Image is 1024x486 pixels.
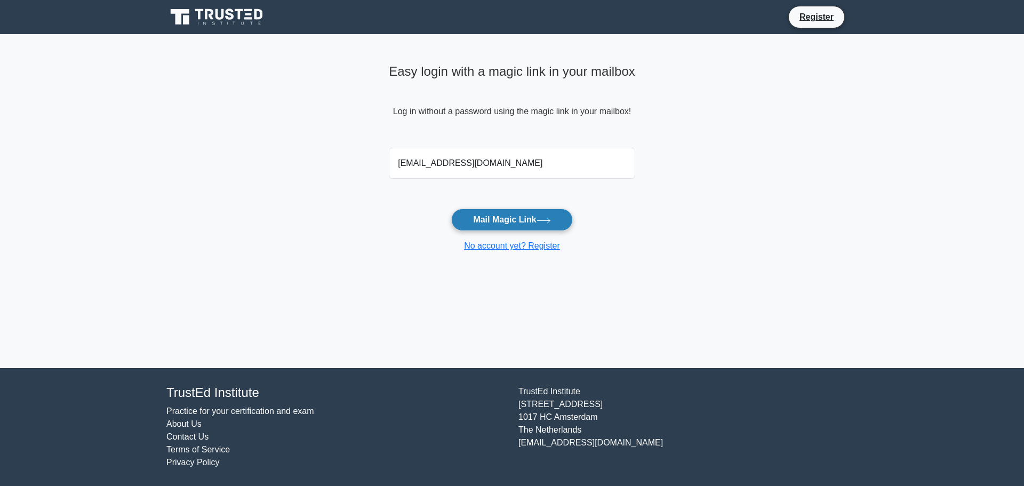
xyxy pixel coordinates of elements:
h4: TrustEd Institute [166,385,506,401]
button: Mail Magic Link [451,209,572,231]
a: Privacy Policy [166,458,220,467]
a: Contact Us [166,432,209,441]
a: Practice for your certification and exam [166,407,314,416]
a: Terms of Service [166,445,230,454]
a: No account yet? Register [464,241,560,250]
a: About Us [166,419,202,428]
h4: Easy login with a magic link in your mailbox [389,64,635,79]
div: Log in without a password using the magic link in your mailbox! [389,60,635,144]
div: TrustEd Institute [STREET_ADDRESS] 1017 HC Amsterdam The Netherlands [EMAIL_ADDRESS][DOMAIN_NAME] [512,385,864,469]
input: Email [389,148,635,179]
a: Register [793,10,840,23]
